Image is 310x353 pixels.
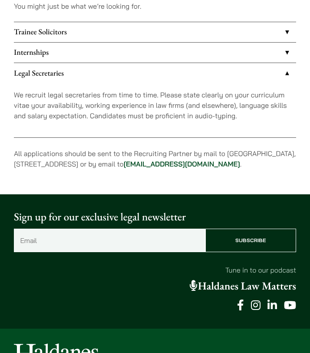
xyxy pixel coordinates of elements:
a: [EMAIL_ADDRESS][DOMAIN_NAME] [124,160,240,168]
a: Haldanes Law Matters [190,279,296,293]
p: All applications should be sent to the Recruiting Partner by mail to [GEOGRAPHIC_DATA], [STREET_A... [14,148,296,169]
a: Trainee Solicitors [14,22,296,42]
p: You might just be what we’re looking for. [14,1,296,11]
div: Legal Secretaries [14,83,296,137]
input: Subscribe [205,229,296,252]
a: Legal Secretaries [14,63,296,83]
p: Sign up for our exclusive legal newsletter [14,209,296,225]
p: We recruit legal secretaries from time to time. Please state clearly on your curriculum vitae you... [14,90,296,121]
a: Internships [14,43,296,63]
input: Email [14,229,205,252]
p: Tune in to our podcast [14,265,296,275]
